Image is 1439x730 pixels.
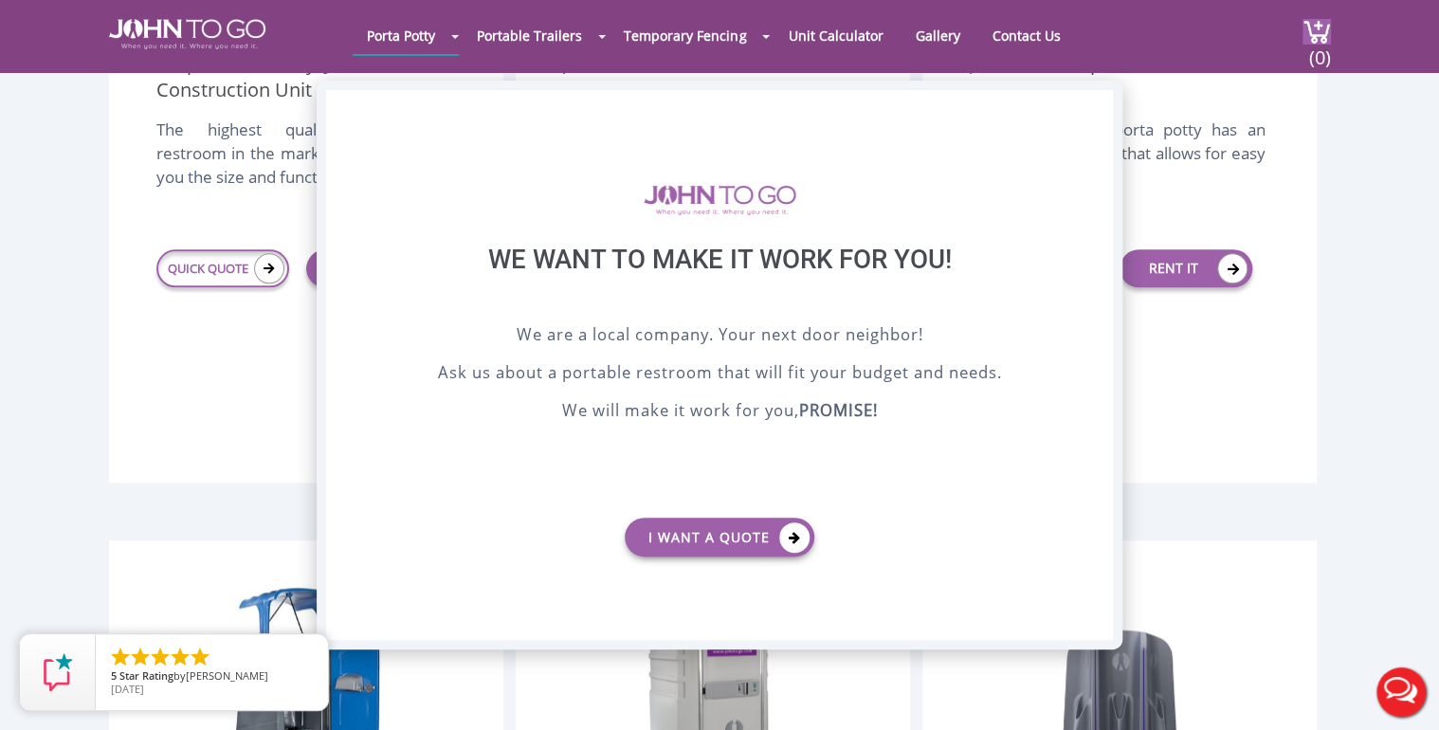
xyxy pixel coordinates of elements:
div: X [1084,90,1113,122]
button: Live Chat [1363,654,1439,730]
li:  [149,646,172,668]
p: Ask us about a portable restroom that will fit your budget and needs. [373,360,1066,389]
span: [DATE] [111,682,144,696]
a: I want a Quote [625,518,814,557]
b: PROMISE! [799,399,878,421]
p: We will make it work for you, [373,398,1066,427]
div: We want to make it work for you! [373,244,1066,322]
img: logo of viptogo [644,185,796,215]
p: We are a local company. Your next door neighbor! [373,322,1066,351]
span: [PERSON_NAME] [186,668,268,683]
span: by [111,670,313,684]
li:  [189,646,211,668]
li:  [169,646,191,668]
li:  [129,646,152,668]
img: Review Rating [39,653,77,691]
li:  [109,646,132,668]
span: 5 [111,668,117,683]
span: Star Rating [119,668,173,683]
